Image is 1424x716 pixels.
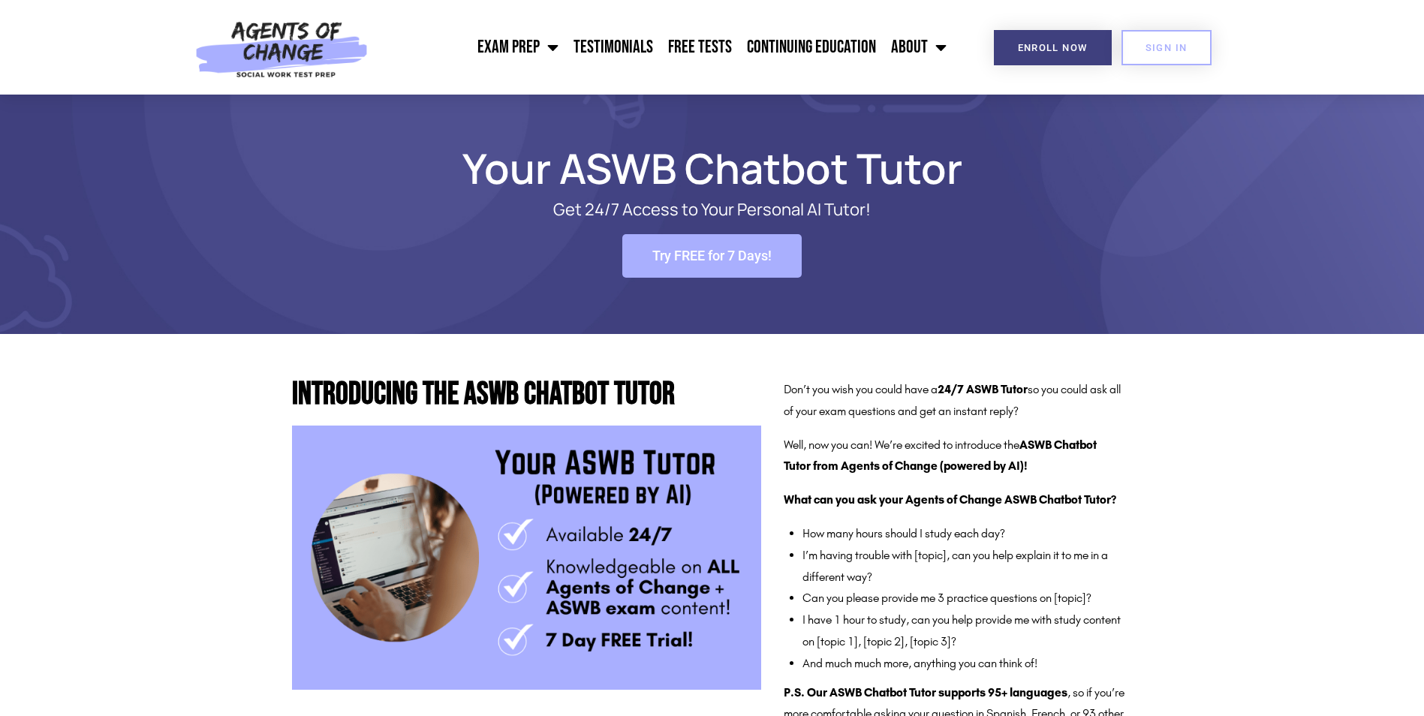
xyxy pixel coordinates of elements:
[784,438,1097,474] b: ASWB Chatbot Tutor from Agents of Change (powered by AI)!
[884,29,954,66] a: About
[784,492,1116,507] strong: What can you ask your Agents of Change ASWB Chatbot Tutor?
[1121,30,1212,65] a: SIGN IN
[802,653,1124,675] li: And much much more, anything you can think of!
[802,588,1124,609] li: Can you please provide me 3 practice questions on [topic]?
[622,234,802,278] a: Try FREE for 7 Days!
[566,29,661,66] a: Testimonials
[994,30,1112,65] a: Enroll Now
[376,29,954,66] nav: Menu
[661,29,739,66] a: Free Tests
[802,609,1124,653] li: I have 1 hour to study, can you help provide me with study content on [topic 1], [topic 2], [topi...
[470,29,566,66] a: Exam Prep
[1018,43,1088,53] span: Enroll Now
[784,379,1124,423] p: Don’t you wish you could have a so you could ask all of your exam questions and get an instant re...
[802,545,1124,588] li: I’m having trouble with [topic], can you help explain it to me in a different way?
[938,382,1028,396] strong: 24/7 ASWB Tutor
[784,435,1124,478] p: Well, now you can! We’re excited to introduce the
[652,249,772,263] span: Try FREE for 7 Days!
[292,379,761,411] h2: Introducing the ASWB Chatbot Tutor
[802,523,1124,545] li: How many hours should I study each day?
[1146,43,1188,53] span: SIGN IN
[739,29,884,66] a: Continuing Education
[784,685,1067,699] b: P.S. Our ASWB Chatbot Tutor supports 95+ languages
[284,151,1140,185] h1: Your ASWB Chatbot Tutor
[345,200,1080,219] p: Get 24/7 Access to Your Personal AI Tutor!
